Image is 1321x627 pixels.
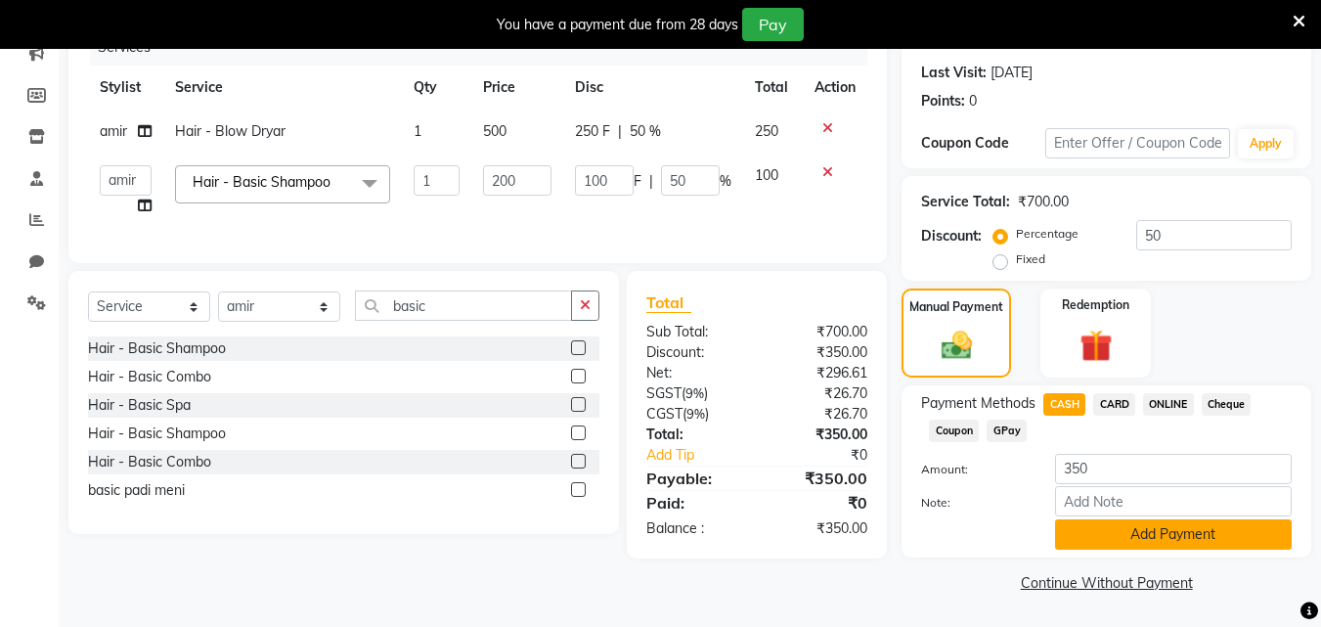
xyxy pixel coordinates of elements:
[921,393,1035,414] span: Payment Methods
[402,66,472,110] th: Qty
[646,405,683,423] span: CGST
[632,491,757,515] div: Paid:
[742,8,804,41] button: Pay
[88,367,211,387] div: Hair - Basic Combo
[757,404,882,425] div: ₹26.70
[632,445,777,466] a: Add Tip
[88,480,185,501] div: basic padi meni
[905,573,1307,594] a: Continue Without Payment
[685,385,704,401] span: 9%
[1062,296,1129,314] label: Redemption
[100,122,127,140] span: amir
[175,122,286,140] span: Hair - Blow Dryar
[906,494,1039,512] label: Note:
[1055,454,1292,484] input: Amount
[1055,519,1292,550] button: Add Payment
[1238,129,1294,158] button: Apply
[778,445,883,466] div: ₹0
[88,452,211,472] div: Hair - Basic Combo
[1043,393,1085,416] span: CASH
[987,420,1027,442] span: GPay
[757,363,882,383] div: ₹296.61
[646,292,691,313] span: Total
[632,518,757,539] div: Balance :
[755,166,778,184] span: 100
[757,491,882,515] div: ₹0
[618,121,622,142] span: |
[632,467,757,490] div: Payable:
[632,425,757,445] div: Total:
[632,342,757,363] div: Discount:
[991,63,1033,83] div: [DATE]
[193,173,330,191] span: Hair - Basic Shampoo
[630,121,661,142] span: 50 %
[563,66,743,110] th: Disc
[921,63,987,83] div: Last Visit:
[632,404,757,425] div: ( )
[686,406,705,422] span: 9%
[163,66,402,110] th: Service
[757,342,882,363] div: ₹350.00
[803,66,867,110] th: Action
[921,91,965,112] div: Points:
[1045,128,1230,158] input: Enter Offer / Coupon Code
[969,91,977,112] div: 0
[720,171,731,192] span: %
[757,518,882,539] div: ₹350.00
[649,171,653,192] span: |
[88,424,226,444] div: Hair - Basic Shampoo
[1016,225,1079,243] label: Percentage
[757,425,882,445] div: ₹350.00
[921,133,1044,154] div: Coupon Code
[632,322,757,342] div: Sub Total:
[1016,250,1045,268] label: Fixed
[757,467,882,490] div: ₹350.00
[88,338,226,359] div: Hair - Basic Shampoo
[757,383,882,404] div: ₹26.70
[497,15,738,35] div: You have a payment due from 28 days
[330,173,339,191] a: x
[414,122,421,140] span: 1
[932,328,982,363] img: _cash.svg
[646,384,682,402] span: SGST
[1055,486,1292,516] input: Add Note
[755,122,778,140] span: 250
[1093,393,1135,416] span: CARD
[757,322,882,342] div: ₹700.00
[909,298,1003,316] label: Manual Payment
[575,121,610,142] span: 250 F
[743,66,803,110] th: Total
[88,66,163,110] th: Stylist
[1202,393,1252,416] span: Cheque
[1143,393,1194,416] span: ONLINE
[929,420,979,442] span: Coupon
[1018,192,1069,212] div: ₹700.00
[483,122,506,140] span: 500
[471,66,562,110] th: Price
[906,461,1039,478] label: Amount:
[634,171,641,192] span: F
[632,363,757,383] div: Net:
[88,395,191,416] div: Hair - Basic Spa
[355,291,572,321] input: Search or Scan
[921,192,1010,212] div: Service Total:
[921,226,982,246] div: Discount:
[632,383,757,404] div: ( )
[1070,326,1123,366] img: _gift.svg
